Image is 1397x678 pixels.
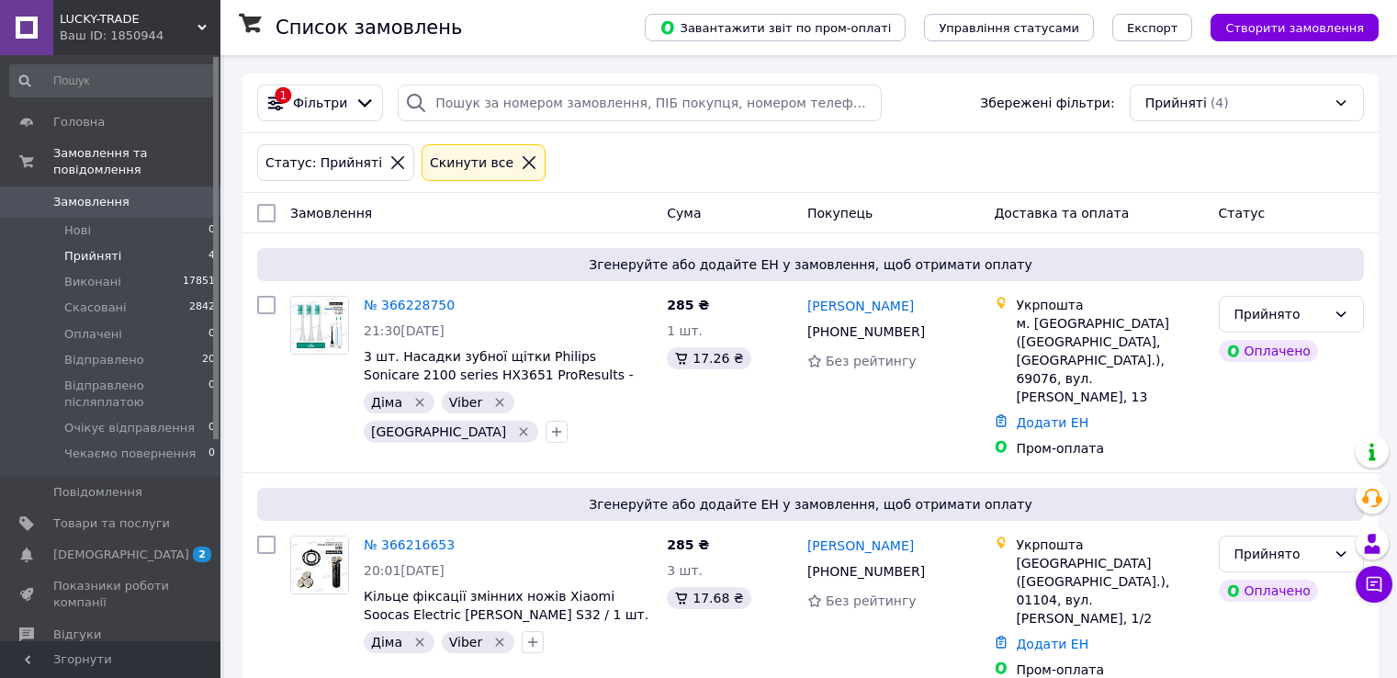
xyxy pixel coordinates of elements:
div: 17.68 ₴ [667,587,750,609]
span: Замовлення [53,194,130,210]
span: Товари та послуги [53,515,170,532]
span: 2842 [189,299,215,316]
span: [DEMOGRAPHIC_DATA] [53,547,189,563]
button: Чат з покупцем [1356,566,1392,603]
div: Статус: Прийняті [262,153,386,173]
span: 285 ₴ [667,537,709,552]
span: Згенеруйте або додайте ЕН у замовлення, щоб отримати оплату [265,255,1357,274]
div: [PHONE_NUMBER] [804,319,929,345]
span: Скасовані [64,299,127,316]
span: Головна [53,114,105,130]
svg: Видалити мітку [492,395,507,410]
span: Viber [449,395,482,410]
span: Управління статусами [939,21,1079,35]
div: Прийнято [1234,304,1326,324]
button: Завантажити звіт по пром-оплаті [645,14,906,41]
span: Замовлення та повідомлення [53,145,220,178]
span: Прийняті [1145,94,1207,112]
div: Ваш ID: 1850944 [60,28,220,44]
span: 0 [208,378,215,411]
svg: Видалити мітку [492,635,507,650]
div: Оплачено [1219,580,1318,602]
svg: Видалити мітку [412,395,427,410]
a: [PERSON_NAME] [807,537,914,555]
span: Замовлення [290,206,372,220]
div: [GEOGRAPHIC_DATA] ([GEOGRAPHIC_DATA].), 01104, вул. [PERSON_NAME], 1/2 [1016,554,1203,627]
span: Чекаємо повернення [64,446,196,462]
a: Додати ЕН [1016,415,1088,430]
button: Управління статусами [924,14,1094,41]
span: Cума [667,206,701,220]
span: Відгуки [53,627,101,643]
span: Згенеруйте або додайте ЕН у замовлення, щоб отримати оплату [265,495,1357,514]
span: 0 [208,326,215,343]
h1: Список замовлень [276,17,462,39]
div: Cкинути все [426,153,517,173]
span: Статус [1219,206,1266,220]
div: м. [GEOGRAPHIC_DATA] ([GEOGRAPHIC_DATA], [GEOGRAPHIC_DATA].), 69076, вул. [PERSON_NAME], 13 [1016,314,1203,406]
span: 17851 [183,274,215,290]
span: Прийняті [64,248,121,265]
div: Пром-оплата [1016,439,1203,458]
span: Показники роботи компанії [53,578,170,611]
span: 2 [193,547,211,562]
span: 0 [208,446,215,462]
img: Фото товару [291,297,348,354]
span: Діма [371,635,402,650]
a: [PERSON_NAME] [807,297,914,315]
a: Кільце фіксації змінних ножів Xiaomi Soocas Electric [PERSON_NAME] S32 / 1 шт. для насадки електр... [364,589,648,640]
span: Без рейтингу [826,354,917,368]
span: [GEOGRAPHIC_DATA] [371,424,506,439]
span: Viber [449,635,482,650]
img: Фото товару [291,537,348,593]
span: 285 ₴ [667,298,709,312]
input: Пошук [9,64,217,97]
span: Без рейтингу [826,593,917,608]
button: Експорт [1112,14,1193,41]
span: Повідомлення [53,484,142,501]
span: Доставка та оплата [994,206,1129,220]
span: 0 [208,420,215,436]
span: Відправлено післяплатою [64,378,208,411]
span: Нові [64,222,91,239]
span: 21:30[DATE] [364,323,445,338]
button: Створити замовлення [1211,14,1379,41]
span: Фільтри [293,94,347,112]
span: 4 [208,248,215,265]
span: 20:01[DATE] [364,563,445,578]
svg: Видалити мітку [412,635,427,650]
a: Фото товару [290,296,349,355]
div: [PHONE_NUMBER] [804,559,929,584]
span: Покупець [807,206,873,220]
input: Пошук за номером замовлення, ПІБ покупця, номером телефону, Email, номером накладної [398,85,882,121]
span: Експорт [1127,21,1178,35]
a: 3 шт. Насадки зубної щітки Philips Sonicare 2100 series HX3651 ProResults - Білий 235603P [364,349,633,401]
div: Оплачено [1219,340,1318,362]
span: LUCKY-TRADE [60,11,197,28]
span: 20 [202,352,215,368]
span: (4) [1211,96,1229,110]
span: Оплачені [64,326,122,343]
span: Створити замовлення [1225,21,1364,35]
div: Укрпошта [1016,536,1203,554]
span: Виконані [64,274,121,290]
div: 17.26 ₴ [667,347,750,369]
span: 1 шт. [667,323,703,338]
a: Створити замовлення [1192,19,1379,34]
svg: Видалити мітку [516,424,531,439]
a: № 366216653 [364,537,455,552]
span: Завантажити звіт по пром-оплаті [659,19,891,36]
a: № 366228750 [364,298,455,312]
span: 3 шт. [667,563,703,578]
a: Фото товару [290,536,349,594]
span: Збережені фільтри: [980,94,1114,112]
div: Укрпошта [1016,296,1203,314]
a: Додати ЕН [1016,637,1088,651]
span: Діма [371,395,402,410]
span: 0 [208,222,215,239]
span: Відправлено [64,352,144,368]
span: Очікує відправлення [64,420,195,436]
div: Прийнято [1234,544,1326,564]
